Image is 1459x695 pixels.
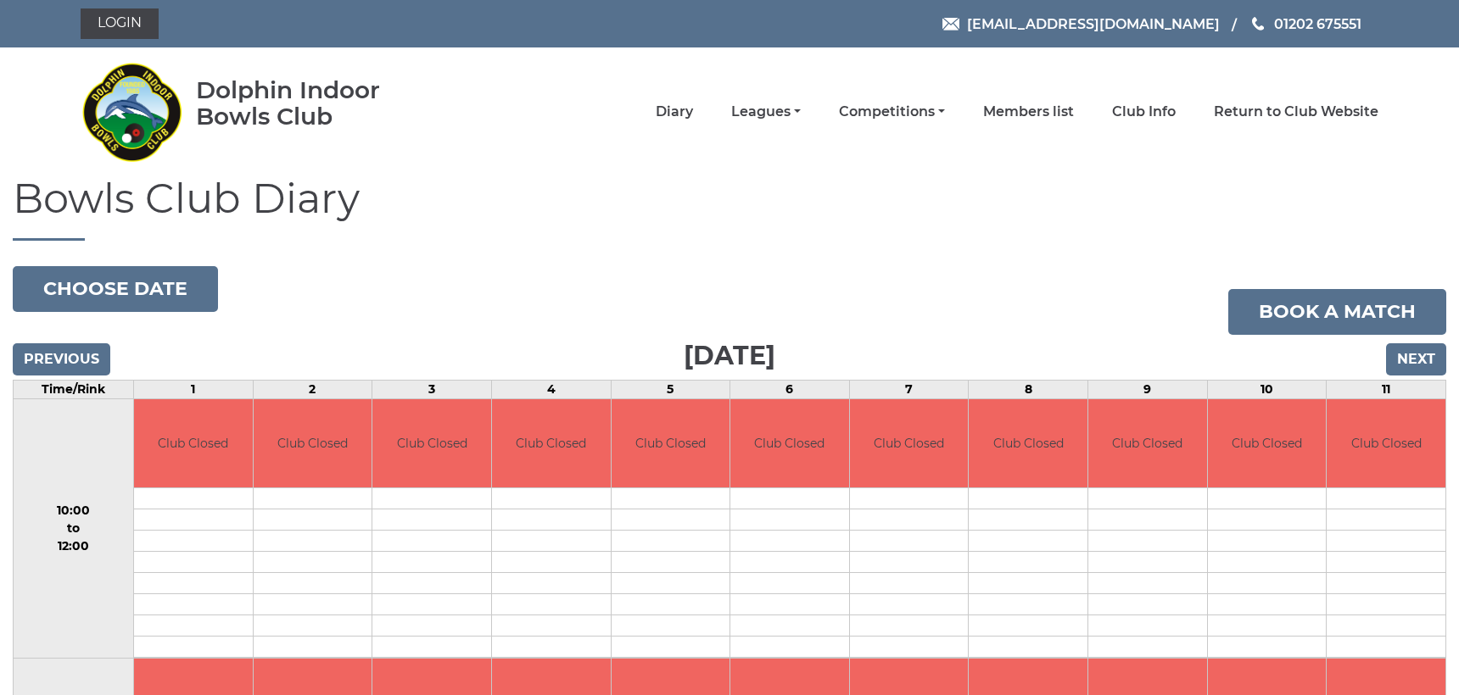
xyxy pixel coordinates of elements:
[731,103,801,121] a: Leagues
[492,399,611,488] td: Club Closed
[612,399,730,488] td: Club Closed
[14,398,134,659] td: 10:00 to 12:00
[254,399,372,488] td: Club Closed
[1327,380,1446,398] td: 11
[942,18,959,31] img: Email
[850,399,969,488] td: Club Closed
[253,380,372,398] td: 2
[611,380,730,398] td: 5
[969,380,1088,398] td: 8
[1088,399,1207,488] td: Club Closed
[1207,380,1327,398] td: 10
[656,103,693,121] a: Diary
[491,380,611,398] td: 4
[1252,17,1264,31] img: Phone us
[372,399,491,488] td: Club Closed
[967,15,1220,31] span: [EMAIL_ADDRESS][DOMAIN_NAME]
[196,77,434,130] div: Dolphin Indoor Bowls Club
[13,176,1446,241] h1: Bowls Club Diary
[730,399,849,488] td: Club Closed
[1228,289,1446,335] a: Book a match
[134,399,253,488] td: Club Closed
[1214,103,1378,121] a: Return to Club Website
[942,14,1220,35] a: Email [EMAIL_ADDRESS][DOMAIN_NAME]
[1249,14,1361,35] a: Phone us 01202 675551
[13,343,110,375] input: Previous
[81,8,159,39] a: Login
[81,53,182,171] img: Dolphin Indoor Bowls Club
[1386,343,1446,375] input: Next
[969,399,1087,488] td: Club Closed
[849,380,969,398] td: 7
[839,103,945,121] a: Competitions
[1208,399,1327,488] td: Club Closed
[730,380,850,398] td: 6
[14,380,134,398] td: Time/Rink
[1112,103,1176,121] a: Club Info
[372,380,492,398] td: 3
[1327,399,1445,488] td: Club Closed
[13,266,218,312] button: Choose date
[1274,15,1361,31] span: 01202 675551
[134,380,254,398] td: 1
[1088,380,1208,398] td: 9
[983,103,1074,121] a: Members list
